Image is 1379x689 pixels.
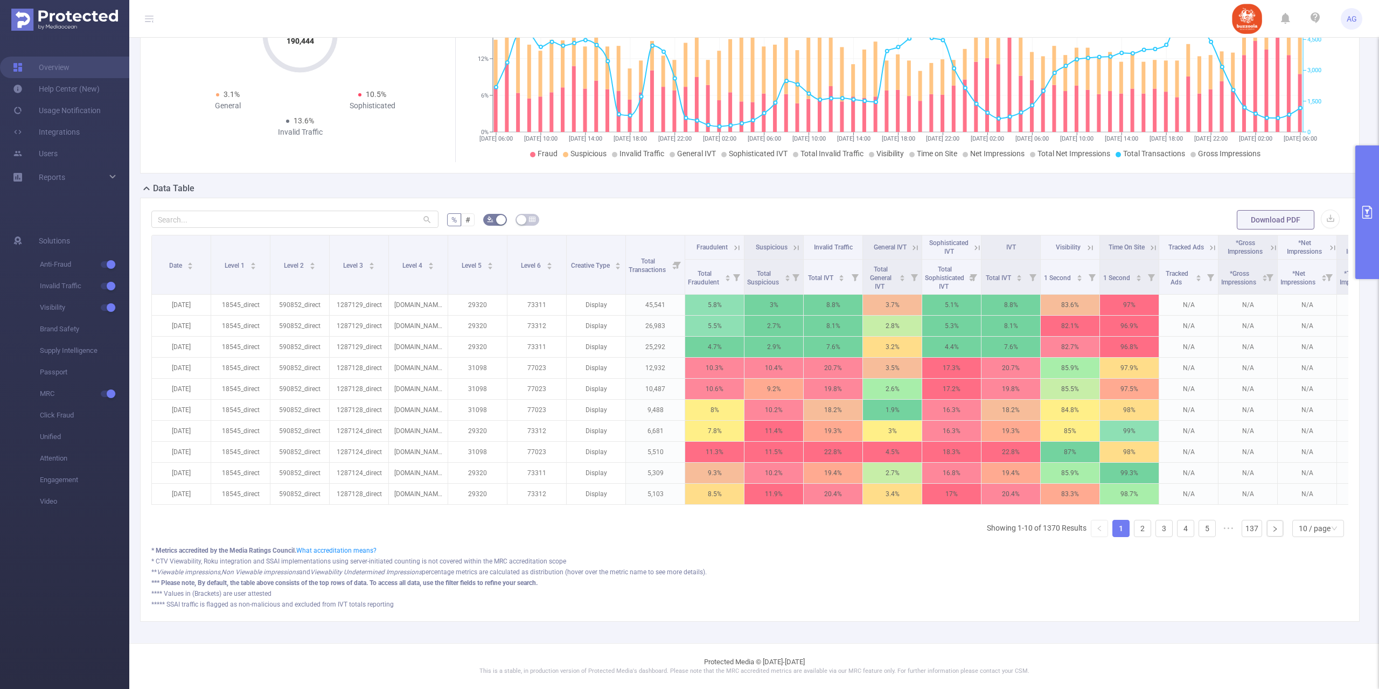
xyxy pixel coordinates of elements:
[1015,135,1049,142] tspan: [DATE] 06:00
[922,358,981,378] p: 17.3%
[1136,277,1141,280] i: icon: caret-down
[330,337,388,357] p: 1287129_direct
[570,149,607,158] span: Suspicious
[981,295,1040,315] p: 8.8%
[1159,295,1218,315] p: N/A
[725,273,730,276] i: icon: caret-up
[40,383,129,405] span: MRC
[1168,243,1204,251] span: Tracked Ads
[40,405,129,426] span: Click Fraud
[1220,520,1237,537] span: •••
[970,149,1025,158] span: Net Impressions
[922,295,981,315] p: 5.1%
[814,243,853,251] span: Invalid Traffic
[529,216,535,222] i: icon: table
[330,295,388,315] p: 1287129_direct
[899,273,906,280] div: Sort
[626,316,685,336] p: 26,983
[479,135,513,142] tspan: [DATE] 06:00
[507,295,566,315] p: 73311
[1006,243,1016,251] span: IVT
[926,135,959,142] tspan: [DATE] 22:00
[1307,98,1321,105] tspan: 1,500
[981,316,1040,336] p: 8.1%
[40,491,129,512] span: Video
[13,57,69,78] a: Overview
[1218,379,1277,399] p: N/A
[876,149,904,158] span: Visibility
[1198,149,1260,158] span: Gross Impressions
[330,358,388,378] p: 1287128_direct
[1016,273,1022,276] i: icon: caret-up
[152,358,211,378] p: [DATE]
[507,316,566,336] p: 73312
[697,243,728,251] span: Fraudulent
[389,316,448,336] p: [DOMAIN_NAME]
[270,400,329,420] p: 590852_direct
[546,261,553,267] div: Sort
[211,295,270,315] p: 18545_direct
[847,260,862,294] i: Filter menu
[1159,337,1218,357] p: N/A
[1340,270,1376,286] span: *Total Net Impressions
[784,273,790,276] i: icon: caret-up
[448,400,507,420] p: 31098
[788,260,803,294] i: Filter menu
[228,127,372,138] div: Invalid Traffic
[1105,135,1138,142] tspan: [DATE] 14:00
[40,361,129,383] span: Passport
[211,337,270,357] p: 18545_direct
[1103,274,1132,282] span: 1 Second
[428,261,434,264] i: icon: caret-up
[507,358,566,378] p: 77023
[900,277,906,280] i: icon: caret-down
[626,337,685,357] p: 25,292
[863,358,922,378] p: 3.5%
[804,358,862,378] p: 20.7%
[981,379,1040,399] p: 19.8%
[870,266,892,290] span: Total General IVT
[309,261,316,267] div: Sort
[428,265,434,268] i: icon: caret-down
[626,379,685,399] p: 10,487
[1109,243,1145,251] span: Time On Site
[187,265,193,268] i: icon: caret-down
[40,426,129,448] span: Unified
[1056,243,1081,251] span: Visibility
[1221,270,1258,286] span: *Gross Impressions
[677,149,716,158] span: General IVT
[389,400,448,420] p: [DOMAIN_NAME]
[462,262,483,269] span: Level 5
[478,55,489,62] tspan: 12%
[971,135,1004,142] tspan: [DATE] 02:00
[626,295,685,315] p: 45,541
[250,261,256,264] i: icon: caret-up
[756,243,788,251] span: Suspicious
[1159,379,1218,399] p: N/A
[211,400,270,420] p: 18545_direct
[1156,520,1172,537] a: 3
[287,37,314,45] tspan: 190,444
[330,400,388,420] p: 1287128_direct
[448,379,507,399] p: 31098
[448,358,507,378] p: 31098
[744,379,803,399] p: 9.2%
[1136,273,1141,276] i: icon: caret-up
[1321,273,1327,280] div: Sort
[1016,277,1022,280] i: icon: caret-down
[368,265,374,268] i: icon: caret-down
[1218,337,1277,357] p: N/A
[1037,149,1110,158] span: Total Net Impressions
[1084,260,1099,294] i: Filter menu
[1278,337,1336,357] p: N/A
[1299,520,1331,537] div: 10 / page
[487,265,493,268] i: icon: caret-down
[615,265,621,268] i: icon: caret-down
[309,265,315,268] i: icon: caret-down
[1100,337,1159,357] p: 96.8%
[1044,274,1072,282] span: 1 Second
[39,230,70,252] span: Solutions
[270,316,329,336] p: 590852_direct
[837,135,870,142] tspan: [DATE] 14:00
[40,297,129,318] span: Visibility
